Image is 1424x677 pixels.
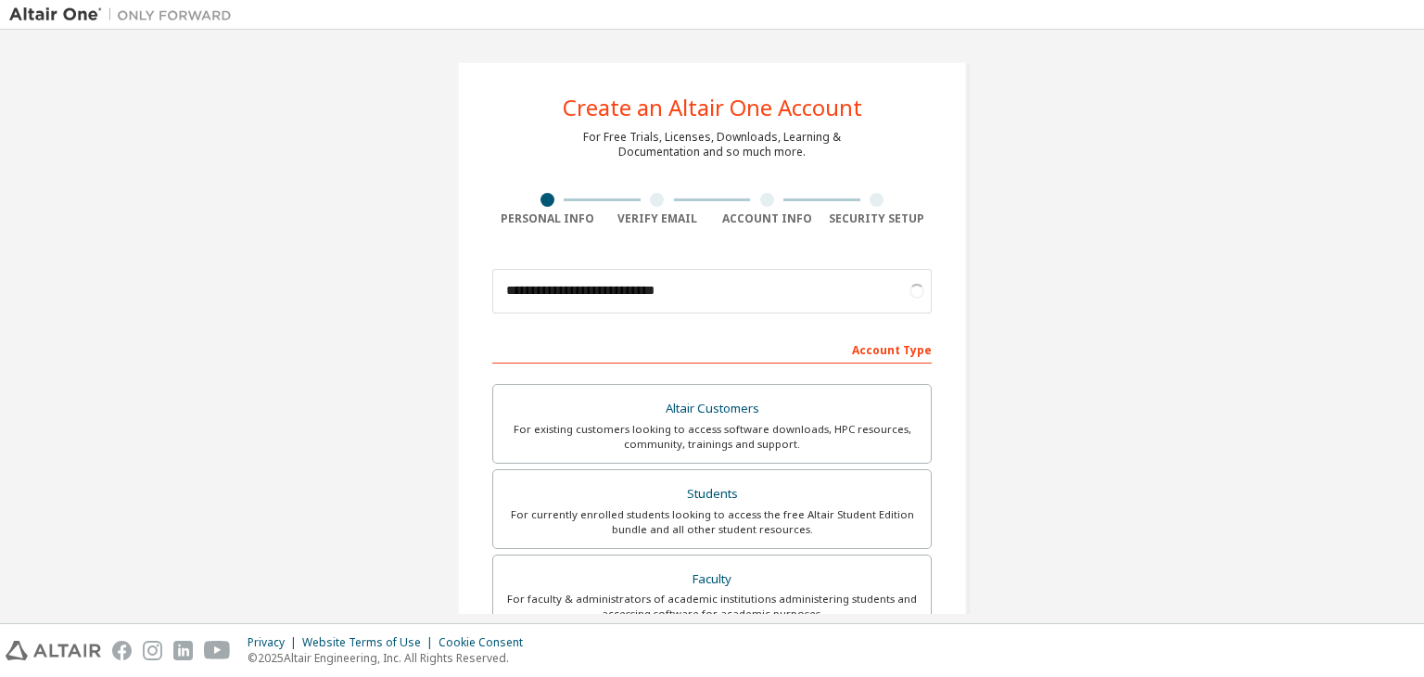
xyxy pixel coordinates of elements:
div: Account Type [492,334,932,364]
div: Security Setup [822,211,933,226]
div: For existing customers looking to access software downloads, HPC resources, community, trainings ... [504,422,920,452]
img: facebook.svg [112,641,132,660]
div: Personal Info [492,211,603,226]
div: For faculty & administrators of academic institutions administering students and accessing softwa... [504,592,920,621]
div: Faculty [504,567,920,593]
div: Privacy [248,635,302,650]
div: For Free Trials, Licenses, Downloads, Learning & Documentation and so much more. [583,130,841,160]
p: © 2025 Altair Engineering, Inc. All Rights Reserved. [248,650,534,666]
img: linkedin.svg [173,641,193,660]
div: For currently enrolled students looking to access the free Altair Student Edition bundle and all ... [504,507,920,537]
div: Account Info [712,211,822,226]
div: Verify Email [603,211,713,226]
img: altair_logo.svg [6,641,101,660]
img: Altair One [9,6,241,24]
img: instagram.svg [143,641,162,660]
div: Altair Customers [504,396,920,422]
div: Cookie Consent [439,635,534,650]
div: Create an Altair One Account [563,96,862,119]
div: Students [504,481,920,507]
img: youtube.svg [204,641,231,660]
div: Website Terms of Use [302,635,439,650]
